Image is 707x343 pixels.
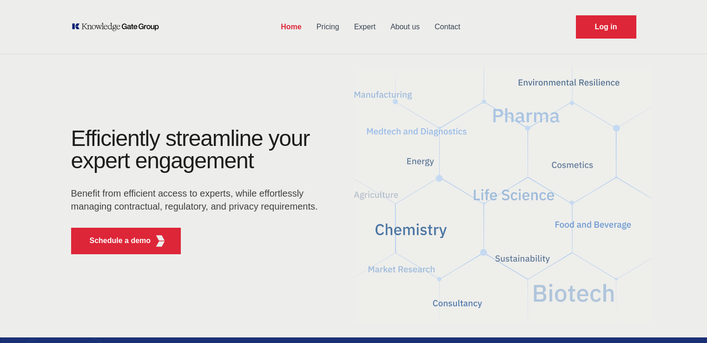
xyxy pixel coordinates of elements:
p: Schedule a demo [90,235,151,246]
a: Request Demo [576,15,636,39]
button: Schedule a demoKGG Fifth Element RED [71,228,181,254]
a: Contact [427,15,468,39]
a: KOL Knowledge Platform: Talk to Key External Experts (KEE) [71,22,165,32]
img: KGG Fifth Element RED [354,60,651,328]
h1: Efficiently streamline your expert engagement [71,126,310,173]
a: Home [273,15,309,39]
a: Expert [347,15,383,39]
img: KGG Fifth Element RED [154,235,166,247]
a: Pricing [309,15,347,39]
p: Benefit from efficient access to experts, while effortlessly managing contractual, regulatory, an... [71,187,324,213]
a: About us [383,15,427,39]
